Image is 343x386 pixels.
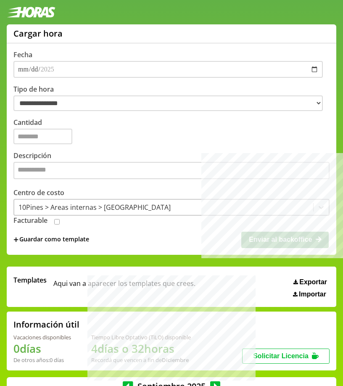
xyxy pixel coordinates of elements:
label: Fecha [13,50,32,59]
label: Centro de costo [13,188,64,197]
div: Vacaciones disponibles [13,333,71,341]
div: Tiempo Libre Optativo (TiLO) disponible [91,333,191,341]
label: Facturable [13,216,47,225]
div: Recordá que vencen a fin de [91,356,191,364]
button: Exportar [291,278,330,286]
span: + [13,235,18,244]
span: Exportar [299,278,327,286]
div: 10Pines > Areas internas > [GEOGRAPHIC_DATA] [18,203,171,212]
h1: Cargar hora [13,28,63,39]
div: De otros años: 0 días [13,356,71,364]
h1: 0 días [13,341,71,356]
img: logotipo [7,7,55,18]
label: Cantidad [13,118,330,144]
button: Solicitar Licencia [242,349,330,364]
b: Diciembre [162,356,189,364]
span: Solicitar Licencia [253,352,309,360]
span: Importar [299,291,326,298]
h2: Información útil [13,319,79,330]
span: Templates [13,275,47,285]
h1: 4 días o 32 horas [91,341,191,356]
span: +Guardar como template [13,235,89,244]
select: Tipo de hora [13,95,323,111]
span: Aqui van a aparecer los templates que crees. [53,275,195,298]
input: Cantidad [13,129,72,144]
label: Descripción [13,151,330,182]
textarea: Descripción [13,162,330,180]
label: Tipo de hora [13,85,330,111]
